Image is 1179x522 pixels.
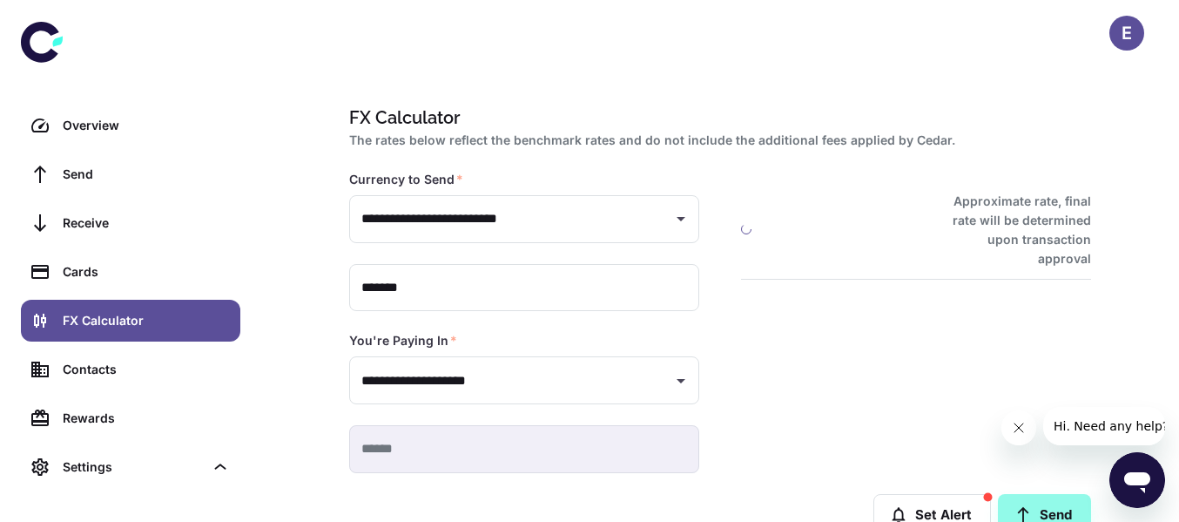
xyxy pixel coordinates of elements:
[21,105,240,146] a: Overview
[933,192,1091,268] h6: Approximate rate, final rate will be determined upon transaction approval
[669,207,693,231] button: Open
[21,202,240,244] a: Receive
[349,171,463,188] label: Currency to Send
[21,300,240,342] a: FX Calculator
[63,409,230,428] div: Rewards
[21,251,240,293] a: Cards
[63,214,230,233] div: Receive
[63,311,230,330] div: FX Calculator
[63,458,204,477] div: Settings
[349,332,457,349] label: You're Paying In
[349,105,1084,131] h1: FX Calculator
[63,262,230,281] div: Cards
[1043,407,1165,445] iframe: Message from company
[21,153,240,195] a: Send
[1109,452,1165,508] iframe: Button to launch messaging window
[63,165,230,184] div: Send
[21,397,240,439] a: Rewards
[669,369,693,393] button: Open
[63,116,230,135] div: Overview
[1001,410,1036,445] iframe: Close message
[63,360,230,379] div: Contacts
[21,349,240,390] a: Contacts
[10,12,125,26] span: Hi. Need any help?
[21,446,240,488] div: Settings
[1109,16,1144,51] button: E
